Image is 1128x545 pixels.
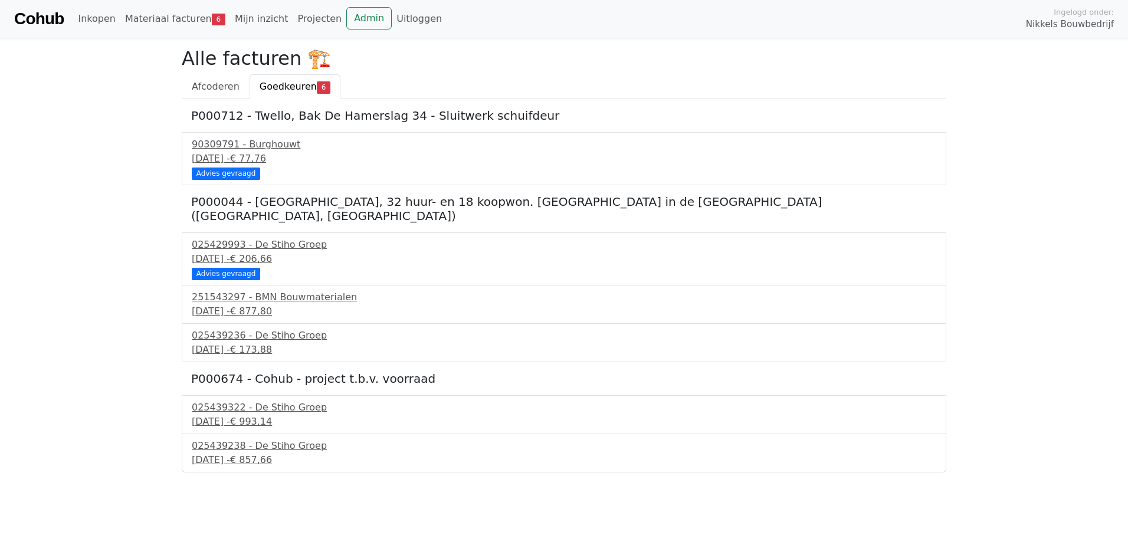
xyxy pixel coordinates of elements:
[14,5,64,33] a: Cohub
[346,7,392,29] a: Admin
[182,74,250,99] a: Afcoderen
[192,290,936,319] a: 251543297 - BMN Bouwmaterialen[DATE] -€ 877,80
[192,439,936,467] a: 025439238 - De Stiho Groep[DATE] -€ 857,66
[230,153,266,164] span: € 77,76
[250,74,340,99] a: Goedkeuren6
[73,7,120,31] a: Inkopen
[230,306,272,317] span: € 877,80
[212,14,225,25] span: 6
[293,7,346,31] a: Projecten
[230,253,272,264] span: € 206,66
[392,7,447,31] a: Uitloggen
[192,152,936,166] div: [DATE] -
[230,416,272,427] span: € 993,14
[192,137,936,178] a: 90309791 - Burghouwt[DATE] -€ 77,76 Advies gevraagd
[192,400,936,429] a: 025439322 - De Stiho Groep[DATE] -€ 993,14
[192,304,936,319] div: [DATE] -
[192,238,936,278] a: 025429993 - De Stiho Groep[DATE] -€ 206,66 Advies gevraagd
[192,453,936,467] div: [DATE] -
[260,81,317,92] span: Goedkeuren
[192,343,936,357] div: [DATE] -
[192,238,936,252] div: 025429993 - De Stiho Groep
[191,372,937,386] h5: P000674 - Cohub - project t.b.v. voorraad
[192,329,936,357] a: 025439236 - De Stiho Groep[DATE] -€ 173,88
[1026,18,1114,31] span: Nikkels Bouwbedrijf
[192,81,240,92] span: Afcoderen
[192,137,936,152] div: 90309791 - Burghouwt
[230,7,293,31] a: Mijn inzicht
[191,109,937,123] h5: P000712 - Twello, Bak De Hamerslag 34 - Sluitwerk schuifdeur
[192,439,936,453] div: 025439238 - De Stiho Groep
[191,195,937,223] h5: P000044 - [GEOGRAPHIC_DATA], 32 huur- en 18 koopwon. [GEOGRAPHIC_DATA] in de [GEOGRAPHIC_DATA] ([...
[317,81,330,93] span: 6
[182,47,946,70] h2: Alle facturen 🏗️
[192,252,936,266] div: [DATE] -
[120,7,230,31] a: Materiaal facturen6
[192,400,936,415] div: 025439322 - De Stiho Groep
[192,415,936,429] div: [DATE] -
[192,329,936,343] div: 025439236 - De Stiho Groep
[230,454,272,465] span: € 857,66
[192,168,260,179] div: Advies gevraagd
[192,268,260,280] div: Advies gevraagd
[230,344,272,355] span: € 173,88
[192,290,936,304] div: 251543297 - BMN Bouwmaterialen
[1054,6,1114,18] span: Ingelogd onder:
